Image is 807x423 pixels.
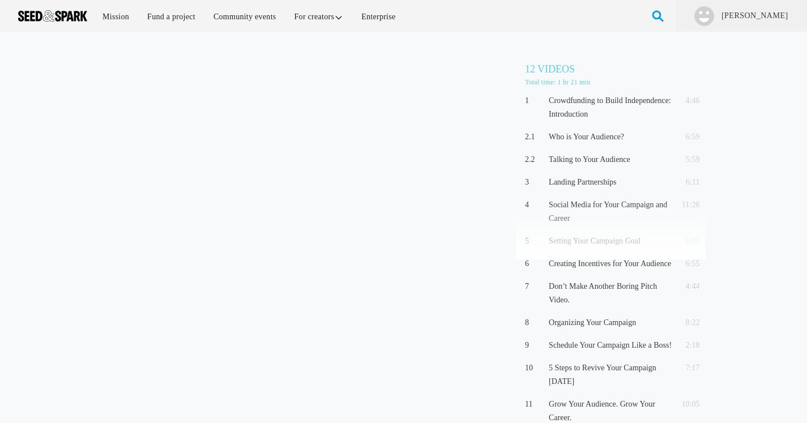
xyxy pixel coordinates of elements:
a: Enterprise [353,5,403,29]
p: 5 [525,234,544,248]
p: 11:26 [676,198,699,212]
p: 8:22 [676,316,699,330]
a: Fund a project [139,5,203,29]
p: Schedule Your Campaign Like a Boss! [549,339,672,352]
img: user.png [694,6,714,26]
p: 1 [525,94,544,108]
p: 5:59 [676,153,699,166]
p: Don’t Make Another Boring Pitch Video. [549,280,672,307]
a: [PERSON_NAME] [720,10,789,22]
h5: 12 Videos [525,61,712,77]
p: 6:59 [676,130,699,144]
p: 10:05 [676,398,699,411]
p: Crowdfunding to Build Independence: Introduction [549,94,672,121]
p: 11 [525,398,544,411]
a: Mission [95,5,137,29]
p: Total time: 1 hr 21 min [525,77,712,87]
p: 9 [525,339,544,352]
p: Talking to Your Audience [549,153,672,166]
p: 4:46 [676,94,699,108]
p: Who is Your Audience? [549,130,672,144]
p: Landing Partnerships [549,176,672,189]
p: 7:17 [676,361,699,375]
p: Creating Incentives for Your Audience [549,257,672,271]
p: 2.1 [525,130,544,144]
p: 7 [525,280,544,293]
p: 6:03 [676,234,699,248]
p: Social Media for Your Campaign and Career [549,198,672,225]
p: 4 [525,198,544,212]
a: For creators [287,5,352,29]
a: Community events [206,5,284,29]
p: 6:11 [676,176,699,189]
p: 10 [525,361,544,375]
p: Organizing Your Campaign [549,316,672,330]
p: Setting Your Campaign Goal [549,234,672,248]
p: 6:55 [676,257,699,271]
p: 8 [525,316,544,330]
p: 3 [525,176,544,189]
p: 4:44 [676,280,699,293]
p: 2:18 [676,339,699,352]
p: 2.2 [525,153,544,166]
p: 6 [525,257,544,271]
p: 5 Steps to Revive Your Campaign [DATE] [549,361,672,388]
img: Seed amp; Spark [18,10,87,22]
